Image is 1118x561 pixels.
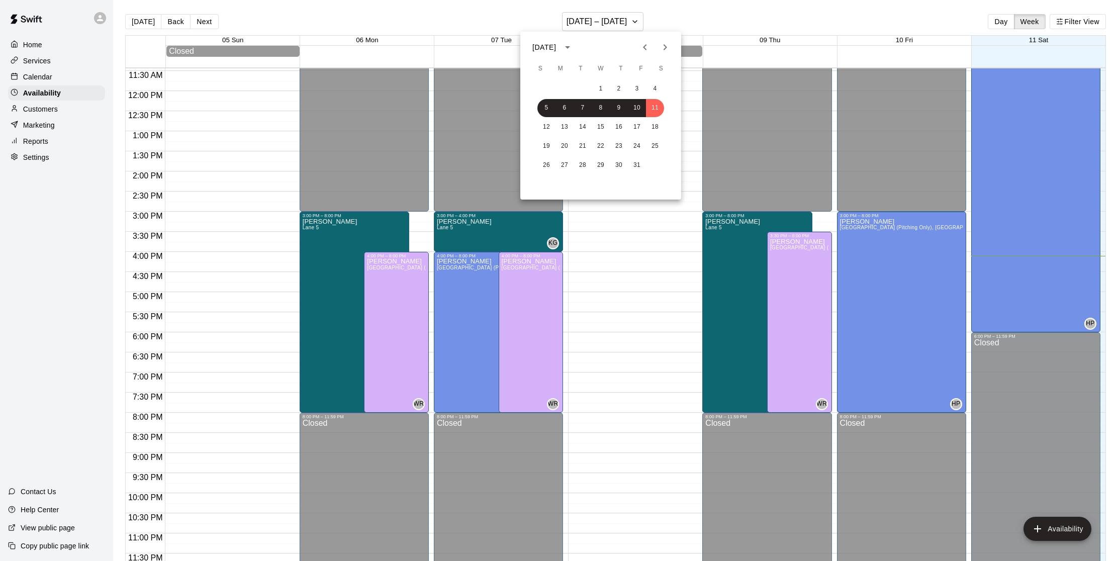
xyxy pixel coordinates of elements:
[628,99,646,117] button: 10
[632,59,650,79] span: Friday
[628,80,646,98] button: 3
[574,137,592,155] button: 21
[628,118,646,136] button: 17
[612,59,630,79] span: Thursday
[635,37,655,57] button: Previous month
[592,59,610,79] span: Wednesday
[555,99,574,117] button: 6
[555,137,574,155] button: 20
[592,99,610,117] button: 8
[610,137,628,155] button: 23
[551,59,570,79] span: Monday
[646,118,664,136] button: 18
[592,137,610,155] button: 22
[610,156,628,174] button: 30
[574,156,592,174] button: 28
[555,118,574,136] button: 13
[592,118,610,136] button: 15
[531,59,549,79] span: Sunday
[610,99,628,117] button: 9
[572,59,590,79] span: Tuesday
[574,99,592,117] button: 7
[628,156,646,174] button: 31
[646,99,664,117] button: 11
[646,137,664,155] button: 25
[537,118,555,136] button: 12
[537,99,555,117] button: 5
[610,80,628,98] button: 2
[592,80,610,98] button: 1
[532,42,556,53] div: [DATE]
[592,156,610,174] button: 29
[610,118,628,136] button: 16
[537,156,555,174] button: 26
[628,137,646,155] button: 24
[559,39,576,56] button: calendar view is open, switch to year view
[574,118,592,136] button: 14
[646,80,664,98] button: 4
[537,137,555,155] button: 19
[652,59,670,79] span: Saturday
[655,37,675,57] button: Next month
[555,156,574,174] button: 27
